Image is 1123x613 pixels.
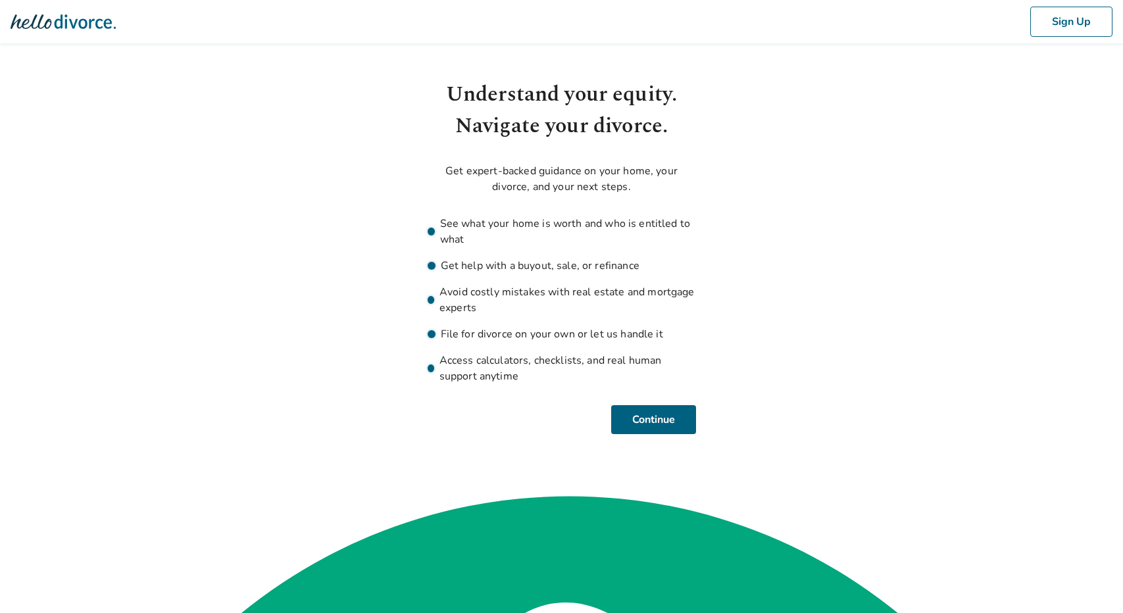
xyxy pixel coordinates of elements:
[428,163,696,195] p: Get expert-backed guidance on your home, your divorce, and your next steps.
[428,326,696,342] li: File for divorce on your own or let us handle it
[428,284,696,316] li: Avoid costly mistakes with real estate and mortgage experts
[428,79,696,142] h1: Understand your equity. Navigate your divorce.
[428,258,696,274] li: Get help with a buyout, sale, or refinance
[11,9,116,35] img: Hello Divorce Logo
[1030,7,1112,37] button: Sign Up
[611,405,696,434] button: Continue
[428,216,696,247] li: See what your home is worth and who is entitled to what
[428,353,696,384] li: Access calculators, checklists, and real human support anytime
